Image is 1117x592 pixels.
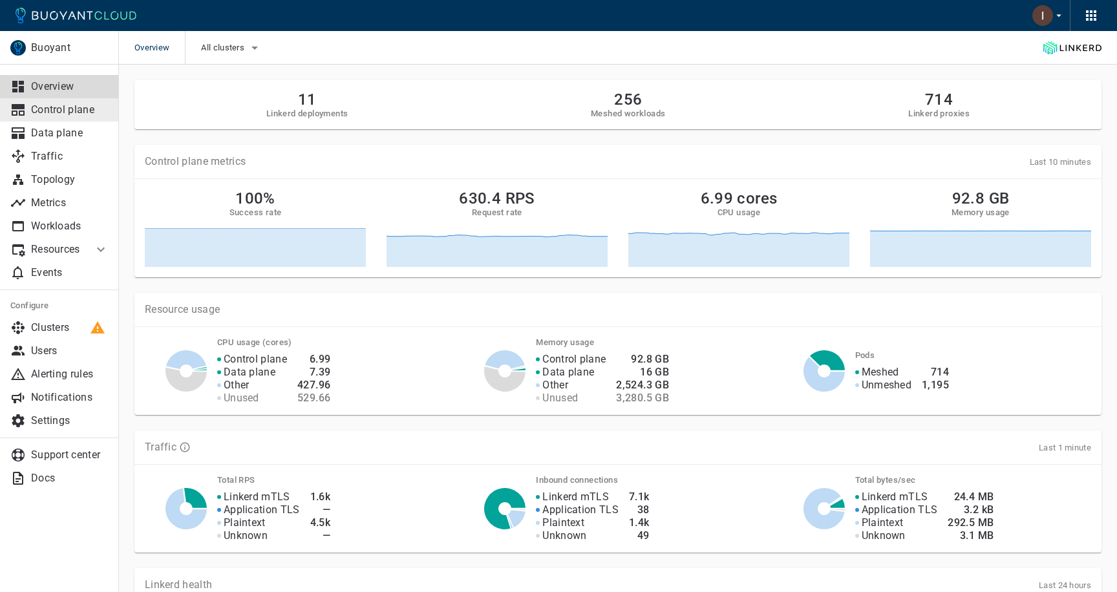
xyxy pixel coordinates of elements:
[1030,157,1092,167] span: Last 10 minutes
[701,189,778,207] h2: 6.99 cores
[718,207,761,218] h5: CPU usage
[31,80,109,93] p: Overview
[224,491,290,503] p: Linkerd mTLS
[31,150,109,163] p: Traffic
[628,189,849,267] a: 6.99 coresCPU usage
[224,392,259,405] p: Unused
[224,529,268,542] p: Unknown
[870,189,1091,267] a: 92.8 GBMemory usage
[591,109,665,119] h5: Meshed workloads
[908,90,970,109] h2: 714
[1032,5,1053,26] img: Ivan Porta
[616,379,669,392] h4: 2,524.3 GB
[134,31,185,65] span: Overview
[31,41,108,54] p: Buoyant
[922,366,949,379] h4: 714
[229,207,282,218] h5: Success rate
[31,368,109,381] p: Alerting rules
[31,127,109,140] p: Data plane
[948,516,994,529] h4: 292.5 MB
[862,379,911,392] p: Unmeshed
[952,207,1010,218] h5: Memory usage
[224,366,275,379] p: Data plane
[629,491,650,503] h4: 7.1k
[201,43,247,53] span: All clusters
[542,392,578,405] p: Unused
[297,366,330,379] h4: 7.39
[629,503,650,516] h4: 38
[310,516,331,529] h4: 4.5k
[459,189,535,207] h2: 630.4 RPS
[31,472,109,485] p: Docs
[31,173,109,186] p: Topology
[145,303,1091,316] p: Resource usage
[542,529,586,542] p: Unknown
[297,353,330,366] h4: 6.99
[31,321,109,334] p: Clusters
[31,414,109,427] p: Settings
[31,391,109,404] p: Notifications
[1039,443,1091,452] span: Last 1 minute
[266,109,348,119] h5: Linkerd deployments
[952,189,1010,207] h2: 92.8 GB
[862,529,906,542] p: Unknown
[31,449,109,461] p: Support center
[542,491,609,503] p: Linkerd mTLS
[224,516,266,529] p: Plaintext
[862,491,928,503] p: Linkerd mTLS
[31,344,109,357] p: Users
[224,353,287,366] p: Control plane
[908,109,970,119] h5: Linkerd proxies
[387,189,608,267] a: 630.4 RPSRequest rate
[31,243,83,256] p: Resources
[31,220,109,233] p: Workloads
[145,155,246,168] p: Control plane metrics
[310,529,331,542] h4: —
[31,196,109,209] p: Metrics
[31,266,109,279] p: Events
[542,366,594,379] p: Data plane
[179,441,191,453] svg: TLS data is compiled from traffic seen by Linkerd proxies. RPS and TCP bytes reflect both inbound...
[31,103,109,116] p: Control plane
[10,40,26,56] img: Buoyant
[616,353,669,366] h4: 92.8 GB
[145,189,366,267] a: 100%Success rate
[542,379,568,392] p: Other
[948,491,994,503] h4: 24.4 MB
[145,441,176,454] p: Traffic
[472,207,522,218] h5: Request rate
[542,516,584,529] p: Plaintext
[616,366,669,379] h4: 16 GB
[1039,580,1091,590] span: Last 24 hours
[862,516,904,529] p: Plaintext
[862,366,899,379] p: Meshed
[201,38,262,58] button: All clusters
[266,90,348,109] h2: 11
[297,379,330,392] h4: 427.96
[224,503,300,516] p: Application TLS
[948,529,994,542] h4: 3.1 MB
[310,491,331,503] h4: 1.6k
[235,189,275,207] h2: 100%
[224,379,250,392] p: Other
[542,353,606,366] p: Control plane
[297,392,330,405] h4: 529.66
[310,503,331,516] h4: —
[591,90,665,109] h2: 256
[145,578,212,591] p: Linkerd health
[922,379,949,392] h4: 1,195
[616,392,669,405] h4: 3,280.5 GB
[948,503,994,516] h4: 3.2 kB
[542,503,619,516] p: Application TLS
[862,503,938,516] p: Application TLS
[629,516,650,529] h4: 1.4k
[629,529,650,542] h4: 49
[10,301,109,311] h5: Configure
